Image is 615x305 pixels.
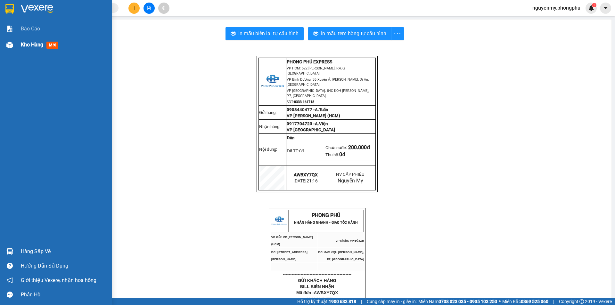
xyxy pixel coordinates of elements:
[287,127,335,132] span: VP [GEOGRAPHIC_DATA]
[225,27,304,40] button: printerIn mẫu biên lai tự cấu hình
[7,263,13,269] span: question-circle
[308,27,391,40] button: printerIn mẫu tem hàng tự cấu hình
[46,42,58,49] span: mới
[418,298,497,305] span: Miền Nam
[6,248,13,255] img: warehouse-icon
[132,6,136,10] span: plus
[35,47,55,51] strong: 0333 161718
[259,124,280,129] span: Nhận hàng:
[298,278,336,283] span: GỬI KHÁCH HÀNG
[293,178,318,183] span: [DATE]
[261,70,284,93] img: logo
[3,16,26,39] img: logo
[271,213,287,229] img: logo
[21,42,43,48] span: Kho hàng
[28,33,82,46] span: VP [GEOGRAPHIC_DATA]: 84C KQH [PERSON_NAME], P.7, [GEOGRAPHIC_DATA]
[527,4,586,12] span: nguyenmy.phongphu
[161,6,166,10] span: aim
[521,299,548,304] strong: 0369 525 060
[302,297,333,301] span: In :
[318,251,364,261] span: ĐC: 84C KQH [PERSON_NAME], P7, [GEOGRAPHIC_DATA]
[592,3,596,7] sup: 1
[315,121,328,126] span: A.Viện
[348,144,370,150] span: 200.000đ
[147,6,151,10] span: file-add
[287,148,304,153] span: Đã TT:
[7,277,13,283] span: notification
[361,298,362,305] span: |
[313,31,318,37] span: printer
[21,247,107,256] div: Hàng sắp về
[603,5,609,11] span: caret-down
[143,3,155,14] button: file-add
[21,25,40,33] span: Báo cáo
[231,31,236,37] span: printer
[299,148,304,153] span: 0đ
[6,42,13,48] img: warehouse-icon
[312,212,340,218] span: PHONG PHÚ
[307,297,333,301] span: 21:16:24 [DATE]
[287,59,332,64] strong: PHONG PHÚ EXPRESS
[158,3,169,14] button: aim
[259,110,276,115] span: Gửi hàng:
[325,145,370,150] span: Chưa cước:
[294,100,314,104] strong: 0333 161718
[271,251,307,261] span: ĐC: [STREET_ADDRESS][PERSON_NAME]
[499,300,501,303] span: ⚪️
[553,298,554,305] span: |
[593,3,595,7] span: 1
[338,178,363,184] span: Nguyễn My
[21,261,107,271] div: Hướng dẫn sử dụng
[321,29,386,37] span: In mẫu tem hàng tự cấu hình
[28,4,79,10] strong: PHONG PHÚ EXPRESS
[439,299,497,304] strong: 0708 023 035 - 0935 103 250
[297,298,356,305] span: Hỗ trợ kỹ thuật:
[21,276,96,284] span: Giới thiệu Vexere, nhận hoa hồng
[335,239,364,242] span: VP Nhận: VP Đà Lạt
[287,113,340,118] span: VP [PERSON_NAME] (HCM)
[271,236,313,246] span: VP Gửi: VP [PERSON_NAME] (HCM)
[307,178,318,183] span: 21:16
[391,30,404,38] span: more
[287,89,369,98] span: VP [GEOGRAPHIC_DATA]: 84C KQH [PERSON_NAME], P.7, [GEOGRAPHIC_DATA]
[502,298,548,305] span: Miền Bắc
[588,5,594,11] img: icon-new-feature
[600,3,611,14] button: caret-down
[28,11,86,19] span: VP HCM: 522 [PERSON_NAME], P.4, Q.[GEOGRAPHIC_DATA]
[315,107,328,112] span: A.Tuấn
[314,290,338,295] span: AWBXY7QX
[296,290,338,295] span: Mã đơn :
[28,20,72,32] span: VP Bình Dương: 36 Xuyên Á, [PERSON_NAME], Dĩ An, [GEOGRAPHIC_DATA]
[287,121,315,126] span: 0917704723 -
[329,299,356,304] strong: 1900 633 818
[6,26,13,32] img: solution-icon
[287,66,346,76] span: VP HCM: 522 [PERSON_NAME], P.4, Q.[GEOGRAPHIC_DATA]
[259,147,277,152] span: Nội dung:
[287,100,314,104] span: SĐT:
[367,298,417,305] span: Cung cấp máy in - giấy in:
[128,3,140,14] button: plus
[339,151,345,157] span: 0đ
[21,290,107,300] div: Phản hồi
[294,221,358,225] strong: NHẬN HÀNG NHANH - GIAO TỐC HÀNH
[238,29,299,37] span: In mẫu biên lai tự cấu hình
[5,4,14,14] img: logo-vxr
[300,284,334,289] span: BILL BIÊN NHẬN
[287,107,328,112] span: 0908440477 -
[28,47,55,51] span: SĐT:
[325,152,345,157] span: Thu hộ:
[7,292,13,298] span: message
[294,172,318,177] span: AWBXY7QX
[391,27,404,40] button: more
[579,299,584,304] span: copyright
[283,272,351,277] span: ----------------------------------------------
[287,135,294,140] span: Đàn
[287,77,369,87] span: VP Bình Dương: 36 Xuyên Á, [PERSON_NAME], Dĩ An, [GEOGRAPHIC_DATA]
[336,172,365,177] span: NV CẤP PHIẾU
